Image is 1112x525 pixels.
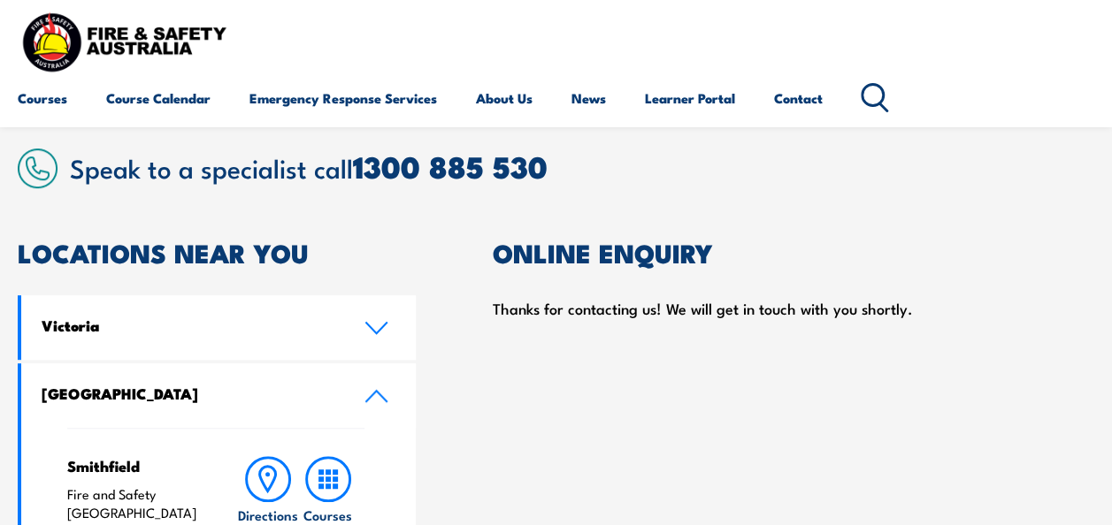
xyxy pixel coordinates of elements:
[476,77,533,119] a: About Us
[42,316,337,335] h4: Victoria
[645,77,735,119] a: Learner Portal
[774,77,823,119] a: Contact
[238,506,298,524] h6: Directions
[42,384,337,403] h4: [GEOGRAPHIC_DATA]
[67,456,205,476] h4: Smithfield
[21,295,416,360] a: Victoria
[353,142,548,189] a: 1300 885 530
[492,240,1094,263] h2: ONLINE ENQUIRY
[21,363,416,428] a: [GEOGRAPHIC_DATA]
[18,240,416,263] h2: LOCATIONS NEAR YOU
[492,295,1094,322] div: Thanks for contacting us! We will get in touch with you shortly.
[249,77,437,119] a: Emergency Response Services
[303,506,352,524] h6: Courses
[70,150,1094,183] h2: Speak to a specialist call
[18,77,67,119] a: Courses
[106,77,211,119] a: Course Calendar
[571,77,606,119] a: News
